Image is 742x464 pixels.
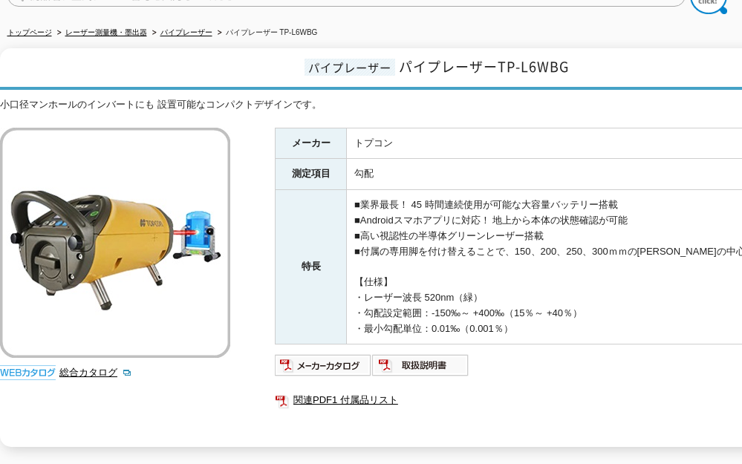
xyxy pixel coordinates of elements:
[372,353,469,377] img: 取扱説明書
[160,28,212,36] a: パイプレーザー
[276,159,347,190] th: 測定項目
[276,190,347,344] th: 特長
[275,364,372,375] a: メーカーカタログ
[215,25,318,41] li: パイプレーザー TP-L6WBG
[7,28,52,36] a: トップページ
[65,28,147,36] a: レーザー測量機・墨出器
[59,367,132,378] a: 総合カタログ
[276,128,347,159] th: メーカー
[275,353,372,377] img: メーカーカタログ
[399,56,569,76] span: パイプレーザーTP-L6WBG
[372,364,469,375] a: 取扱説明書
[305,59,395,76] span: パイプレーザー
